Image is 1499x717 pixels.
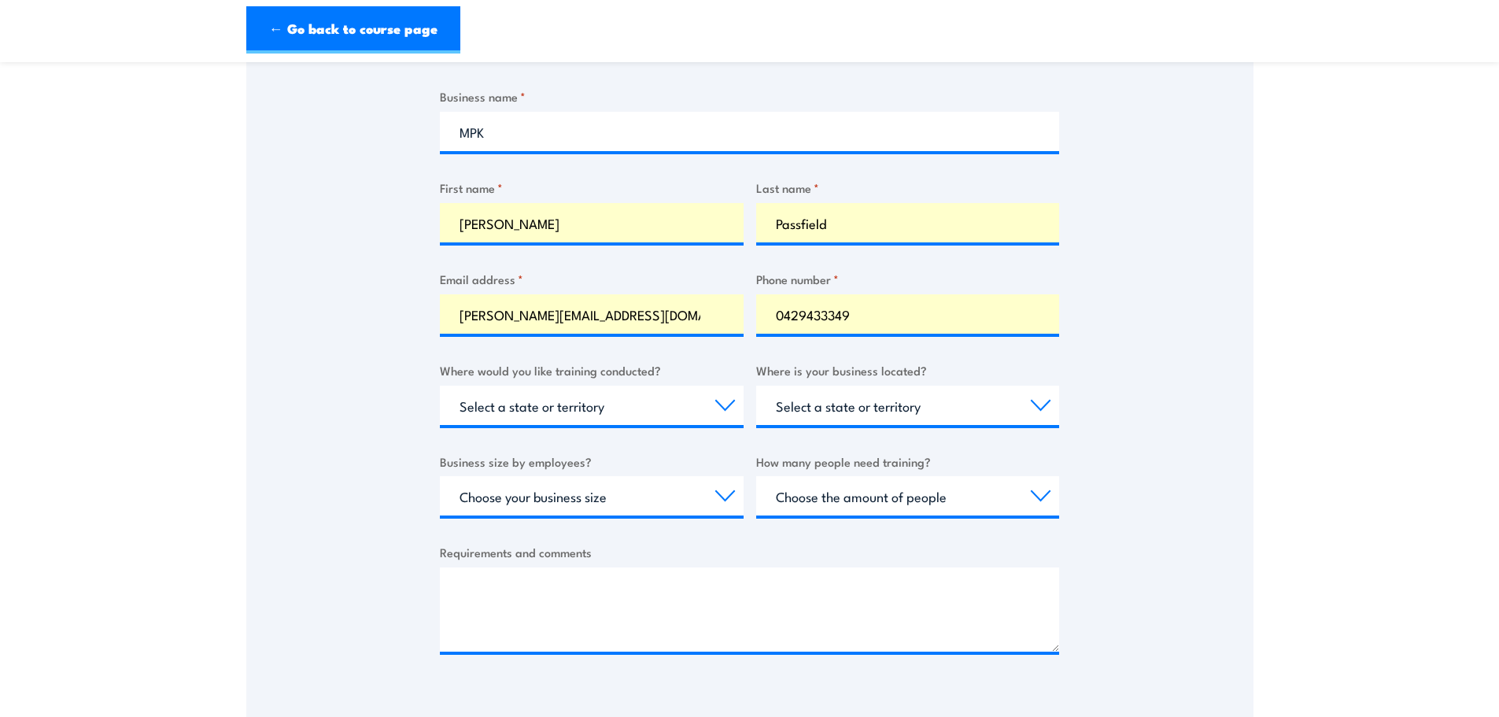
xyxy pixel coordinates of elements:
[440,361,744,379] label: Where would you like training conducted?
[756,270,1060,288] label: Phone number
[756,179,1060,197] label: Last name
[756,361,1060,379] label: Where is your business located?
[440,87,1059,105] label: Business name
[440,543,1059,561] label: Requirements and comments
[440,453,744,471] label: Business size by employees?
[246,6,460,54] a: ← Go back to course page
[440,270,744,288] label: Email address
[440,179,744,197] label: First name
[756,453,1060,471] label: How many people need training?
